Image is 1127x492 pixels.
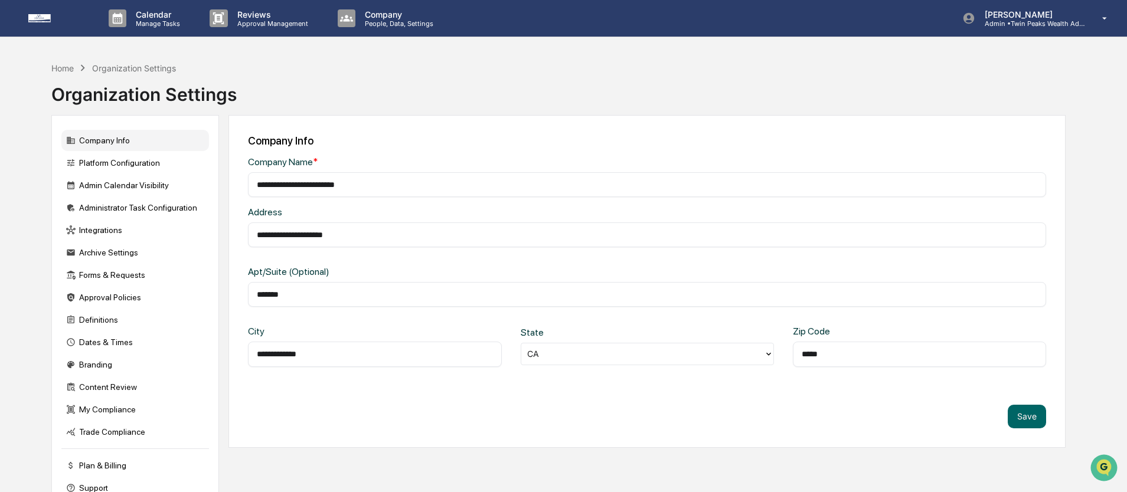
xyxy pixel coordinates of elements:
[12,150,21,159] div: 🖐️
[81,144,151,165] a: 🗄️Attestations
[1089,453,1121,485] iframe: Open customer support
[61,399,209,420] div: My Compliance
[51,63,74,73] div: Home
[61,376,209,398] div: Content Review
[248,266,607,277] div: Apt/Suite (Optional)
[97,149,146,160] span: Attestations
[248,326,362,337] div: City
[975,19,1085,28] p: Admin • Twin Peaks Wealth Advisors
[228,19,314,28] p: Approval Management
[51,74,237,105] div: Organization Settings
[61,242,209,263] div: Archive Settings
[24,171,74,183] span: Data Lookup
[28,14,85,22] img: logo
[61,309,209,330] div: Definitions
[7,144,81,165] a: 🖐️Preclearance
[83,199,143,209] a: Powered byPylon
[355,19,439,28] p: People, Data, Settings
[521,327,635,338] div: State
[793,326,907,337] div: Zip Code
[61,264,209,286] div: Forms & Requests
[61,197,209,218] div: Administrator Task Configuration
[126,9,186,19] p: Calendar
[12,25,215,44] p: How can we help?
[355,9,439,19] p: Company
[248,135,1046,147] div: Company Info
[24,149,76,160] span: Preclearance
[86,150,95,159] div: 🗄️
[228,9,314,19] p: Reviews
[1008,405,1046,428] button: Save
[61,287,209,308] div: Approval Policies
[61,152,209,173] div: Platform Configuration
[61,354,209,375] div: Branding
[126,19,186,28] p: Manage Tasks
[61,130,209,151] div: Company Info
[12,172,21,182] div: 🔎
[975,9,1085,19] p: [PERSON_NAME]
[12,90,33,111] img: 1746055101610-c473b297-6a78-478c-a979-82029cc54cd1
[117,200,143,209] span: Pylon
[92,63,176,73] div: Organization Settings
[7,166,79,188] a: 🔎Data Lookup
[201,94,215,108] button: Start new chat
[61,421,209,442] div: Trade Compliance
[61,332,209,353] div: Dates & Times
[248,206,607,218] div: Address
[40,90,194,102] div: Start new chat
[61,175,209,196] div: Admin Calendar Visibility
[61,455,209,476] div: Plan & Billing
[40,102,149,111] div: We're available if you need us!
[248,156,607,168] div: Company Name
[61,219,209,241] div: Integrations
